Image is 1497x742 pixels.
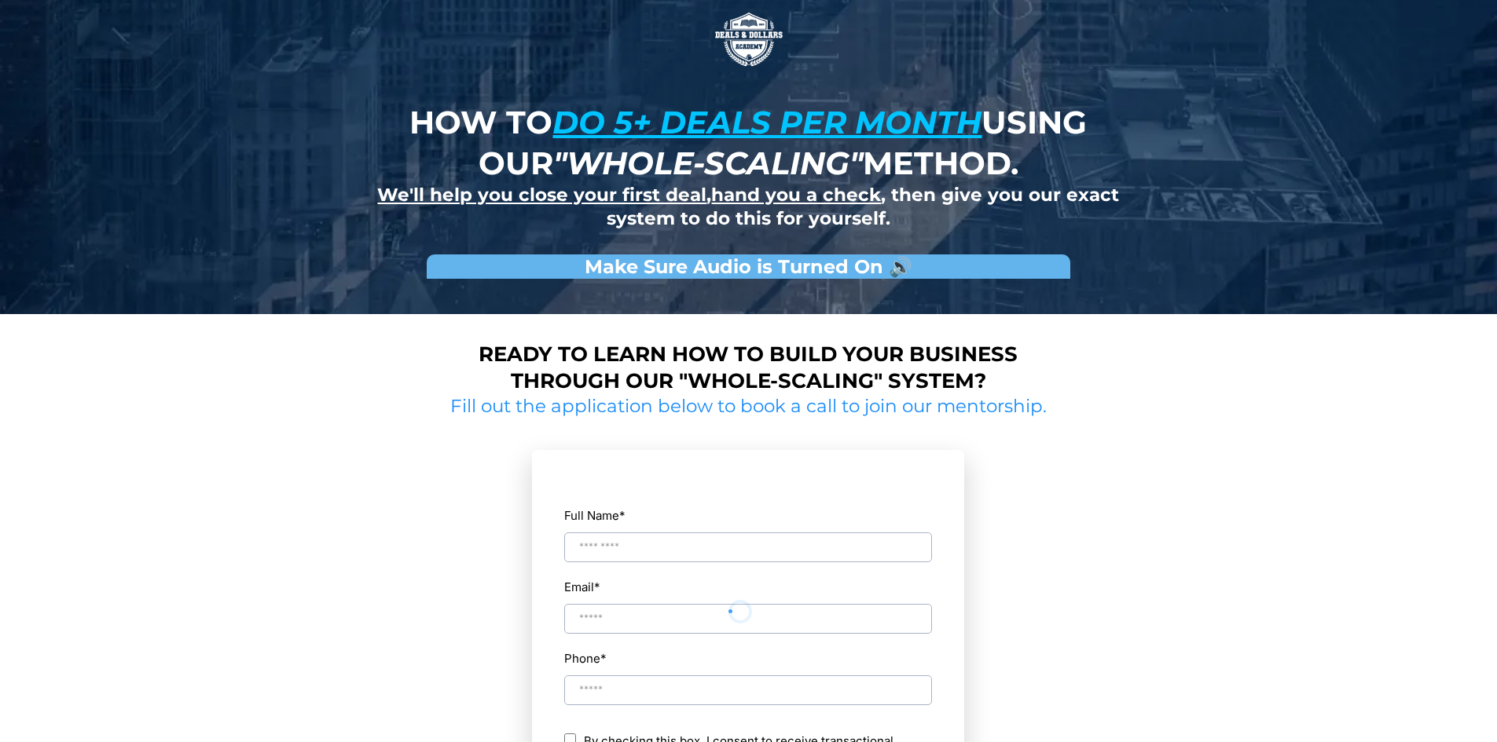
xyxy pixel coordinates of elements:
em: "whole-scaling" [553,144,863,182]
strong: Make Sure Audio is Turned On 🔊 [585,255,912,278]
strong: How to using our method. [409,103,1087,182]
u: We'll help you close your first deal [377,184,706,206]
strong: Ready to learn how to build your business through our "whole-scaling" system? [479,342,1018,393]
h2: Fill out the application below to book a call to join our mentorship. [445,395,1053,419]
label: Full Name [564,505,932,526]
strong: , , then give you our exact system to do this for yourself. [377,184,1119,229]
label: Phone [564,648,932,669]
u: hand you a check [711,184,881,206]
label: Email [564,576,600,598]
u: do 5+ deals per month [552,103,981,141]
